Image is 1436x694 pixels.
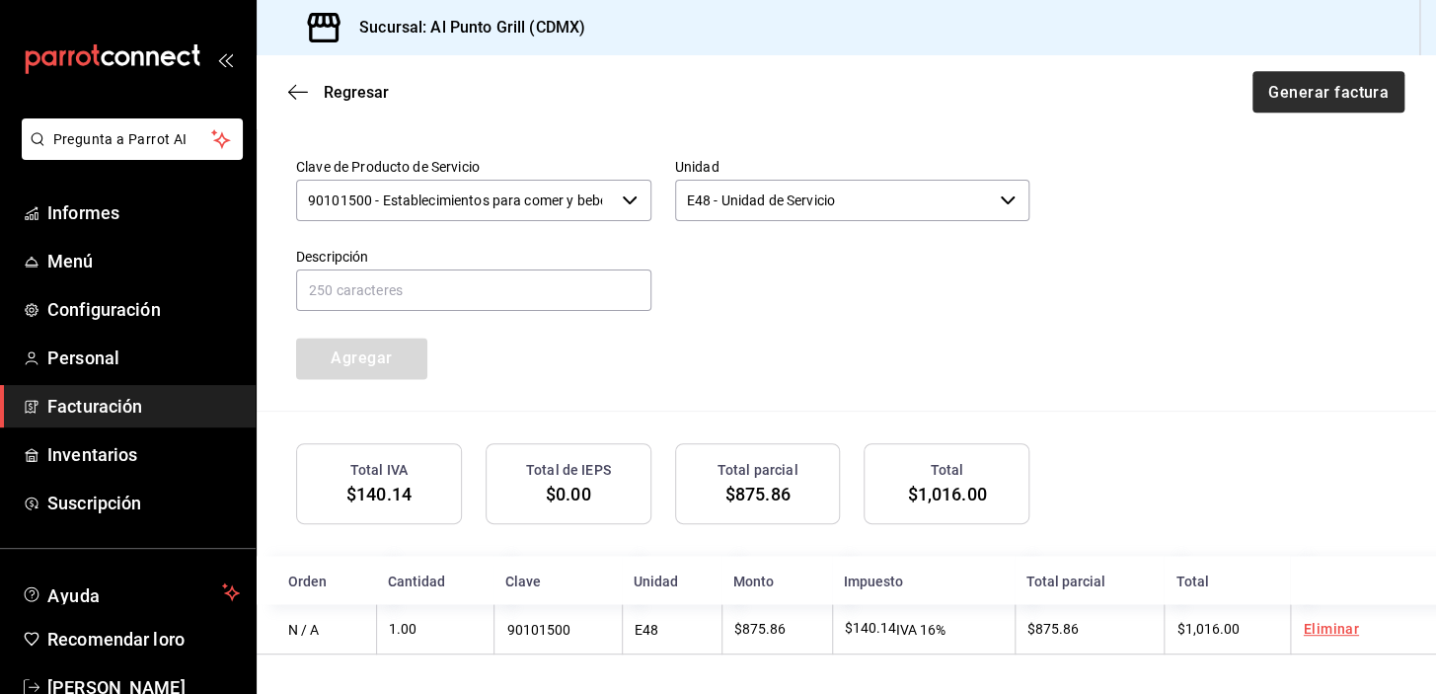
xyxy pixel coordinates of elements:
[1252,71,1404,113] button: Generar factura
[288,83,389,102] button: Regresar
[907,484,986,504] font: $1,016.00
[296,158,480,174] font: Clave de Producto de Servicio
[896,622,945,638] font: IVA 16%
[718,462,798,478] font: Total parcial
[47,347,119,368] font: Personal
[1303,621,1358,637] font: Eliminar
[288,622,319,638] font: N / A
[526,462,611,478] font: Total de IEPS
[725,484,791,504] font: $875.86
[47,202,119,223] font: Informes
[359,18,585,37] font: Sucursal: Al Punto Grill (CDMX)
[845,620,896,636] font: $140.14
[389,621,416,637] font: 1.00
[47,251,94,271] font: Menú
[634,573,678,588] font: Unidad
[346,484,412,504] font: $140.14
[296,180,614,221] input: Elige una opción
[14,143,243,164] a: Pregunta a Parrot AI
[635,622,658,638] font: E48
[288,573,327,588] font: Orden
[1027,621,1079,637] font: $875.86
[505,573,541,588] font: Clave
[350,462,408,478] font: Total IVA
[47,629,185,650] font: Recomendar loro
[22,118,243,160] button: Pregunta a Parrot AI
[1176,621,1239,637] font: $1,016.00
[296,270,651,311] input: 250 caracteres
[217,51,233,67] button: abrir_cajón_menú
[844,573,903,588] font: Impuesto
[324,83,389,102] font: Regresar
[47,585,101,606] font: Ayuda
[47,493,141,513] font: Suscripción
[388,573,445,588] font: Cantidad
[675,180,993,221] input: Elige una opción
[47,396,142,417] font: Facturación
[675,158,719,174] font: Unidad
[47,444,137,465] font: Inventarios
[506,622,569,638] font: 90101500
[733,573,774,588] font: Monto
[931,462,964,478] font: Total
[296,248,368,264] font: Descripción
[1026,573,1105,588] font: Total parcial
[1175,573,1208,588] font: Total
[734,621,786,637] font: $875.86
[546,484,591,504] font: $0.00
[53,131,188,147] font: Pregunta a Parrot AI
[1268,82,1389,101] font: Generar factura
[47,299,161,320] font: Configuración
